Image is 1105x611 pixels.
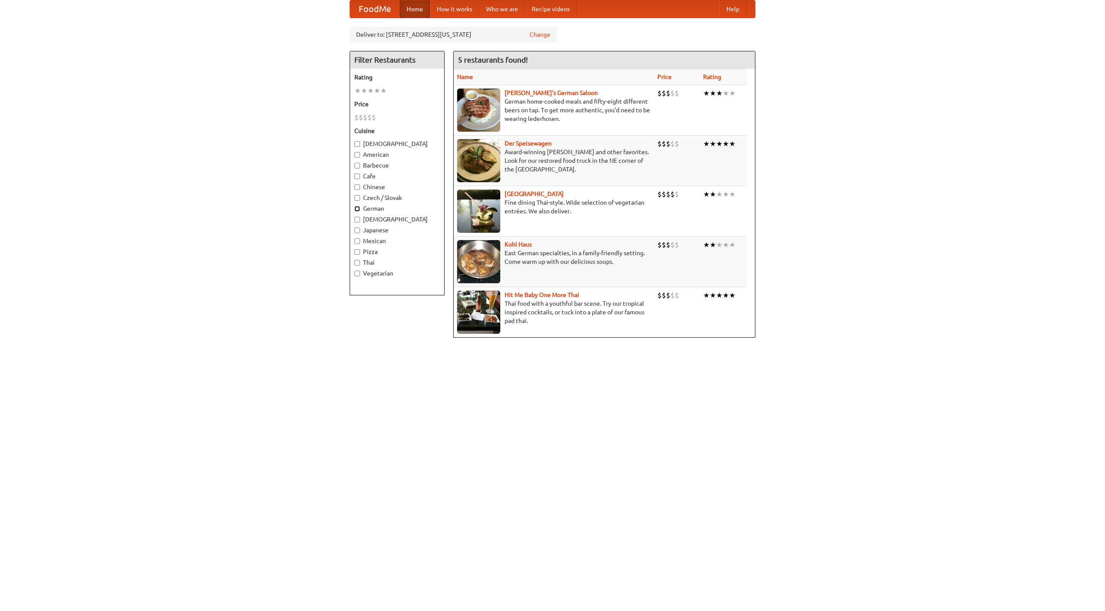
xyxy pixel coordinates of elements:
li: ★ [710,89,716,98]
li: ★ [716,291,723,300]
a: [PERSON_NAME]'s German Saloon [505,89,598,96]
li: $ [675,240,679,250]
li: $ [670,291,675,300]
li: $ [666,291,670,300]
li: ★ [723,89,729,98]
a: [GEOGRAPHIC_DATA] [505,190,564,197]
ng-pluralize: 5 restaurants found! [458,56,528,64]
input: Cafe [354,174,360,179]
label: American [354,150,440,159]
label: Chinese [354,183,440,191]
li: ★ [354,86,361,95]
li: ★ [729,89,736,98]
input: Chinese [354,184,360,190]
input: Pizza [354,249,360,255]
li: ★ [716,139,723,149]
li: $ [354,113,359,122]
a: Kohl Haus [505,241,532,248]
img: esthers.jpg [457,89,500,132]
input: Czech / Slovak [354,195,360,201]
b: Hit Me Baby One More Thai [505,291,579,298]
li: $ [666,89,670,98]
li: $ [666,190,670,199]
input: Vegetarian [354,271,360,276]
p: East German specialties, in a family-friendly setting. Come warm up with our delicious soups. [457,249,650,266]
li: $ [662,190,666,199]
a: How it works [430,0,479,18]
input: [DEMOGRAPHIC_DATA] [354,217,360,222]
li: ★ [729,291,736,300]
img: babythai.jpg [457,291,500,334]
li: ★ [723,291,729,300]
li: ★ [367,86,374,95]
li: ★ [703,89,710,98]
img: kohlhaus.jpg [457,240,500,283]
a: FoodMe [350,0,400,18]
li: $ [662,89,666,98]
img: satay.jpg [457,190,500,233]
li: ★ [703,139,710,149]
label: Mexican [354,237,440,245]
label: [DEMOGRAPHIC_DATA] [354,215,440,224]
li: ★ [723,139,729,149]
input: Thai [354,260,360,266]
li: $ [670,240,675,250]
li: $ [675,190,679,199]
label: Cafe [354,172,440,180]
input: Barbecue [354,163,360,168]
li: $ [670,139,675,149]
li: $ [662,139,666,149]
a: Home [400,0,430,18]
p: Fine dining Thai-style. Wide selection of vegetarian entrées. We also deliver. [457,198,650,215]
li: ★ [723,240,729,250]
input: Mexican [354,238,360,244]
li: $ [367,113,372,122]
a: Name [457,73,473,80]
li: ★ [710,190,716,199]
li: ★ [710,139,716,149]
li: $ [675,291,679,300]
li: $ [666,240,670,250]
label: Czech / Slovak [354,193,440,202]
p: Award-winning [PERSON_NAME] and other favorites. Look for our restored food truck in the NE corne... [457,148,650,174]
li: ★ [710,240,716,250]
a: Rating [703,73,721,80]
li: $ [657,291,662,300]
li: ★ [703,291,710,300]
li: ★ [361,86,367,95]
li: $ [363,113,367,122]
li: $ [657,89,662,98]
label: German [354,204,440,213]
li: $ [662,291,666,300]
li: ★ [716,190,723,199]
li: ★ [716,240,723,250]
li: ★ [703,190,710,199]
li: $ [359,113,363,122]
h4: Filter Restaurants [350,51,444,69]
label: Barbecue [354,161,440,170]
li: ★ [729,240,736,250]
li: $ [657,240,662,250]
li: $ [662,240,666,250]
label: Pizza [354,247,440,256]
a: Price [657,73,672,80]
li: $ [670,89,675,98]
p: German home-cooked meals and fifty-eight different beers on tap. To get more authentic, you'd nee... [457,97,650,123]
label: [DEMOGRAPHIC_DATA] [354,139,440,148]
li: $ [666,139,670,149]
div: Deliver to: [STREET_ADDRESS][US_STATE] [350,27,557,42]
li: ★ [729,139,736,149]
input: German [354,206,360,212]
li: ★ [703,240,710,250]
p: Thai food with a youthful bar scene. Try our tropical inspired cocktails, or tuck into a plate of... [457,299,650,325]
a: Who we are [479,0,525,18]
label: Japanese [354,226,440,234]
li: ★ [380,86,387,95]
li: ★ [729,190,736,199]
input: American [354,152,360,158]
li: $ [372,113,376,122]
img: speisewagen.jpg [457,139,500,182]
